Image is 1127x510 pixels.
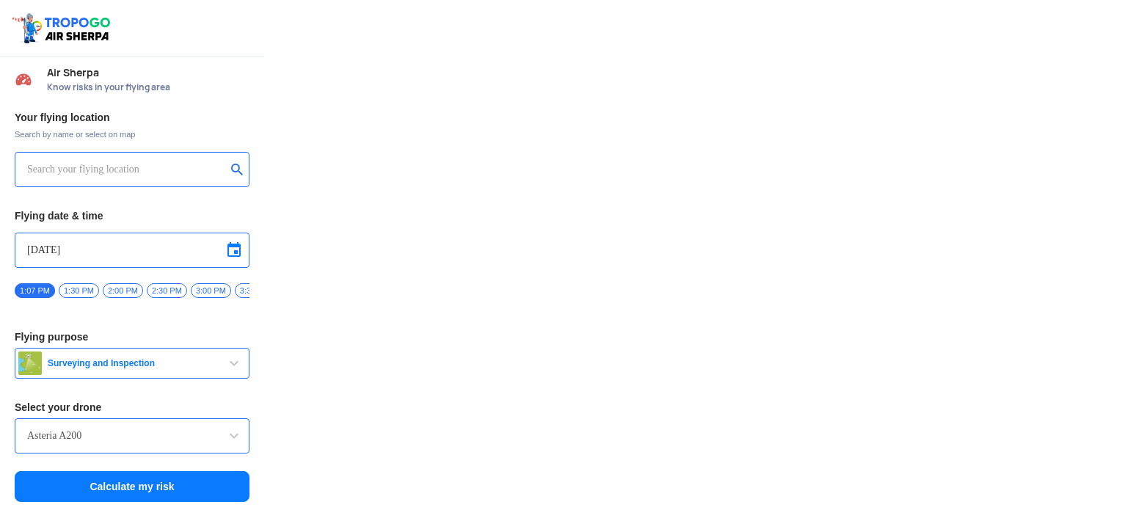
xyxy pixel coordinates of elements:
[15,348,249,379] button: Surveying and Inspection
[18,351,42,375] img: survey.png
[147,283,187,298] span: 2:30 PM
[15,70,32,88] img: Risk Scores
[42,357,225,369] span: Surveying and Inspection
[15,211,249,221] h3: Flying date & time
[47,81,249,93] span: Know risks in your flying area
[11,11,115,45] img: ic_tgdronemaps.svg
[15,402,249,412] h3: Select your drone
[27,161,226,178] input: Search your flying location
[15,283,55,298] span: 1:07 PM
[47,67,249,79] span: Air Sherpa
[15,112,249,123] h3: Your flying location
[191,283,231,298] span: 3:00 PM
[15,128,249,140] span: Search by name or select on map
[15,471,249,502] button: Calculate my risk
[59,283,99,298] span: 1:30 PM
[103,283,143,298] span: 2:00 PM
[27,241,237,259] input: Select Date
[15,332,249,342] h3: Flying purpose
[235,283,275,298] span: 3:30 PM
[27,427,237,445] input: Search by name or Brand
